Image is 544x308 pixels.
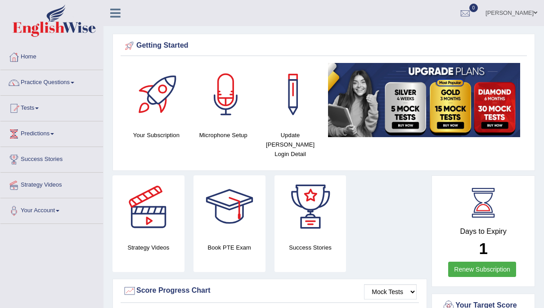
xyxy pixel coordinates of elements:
a: Practice Questions [0,70,103,93]
div: Getting Started [123,39,525,53]
a: Tests [0,96,103,118]
a: Success Stories [0,147,103,170]
a: Predictions [0,121,103,144]
h4: Strategy Videos [112,243,184,252]
h4: Your Subscription [127,130,185,140]
a: Renew Subscription [448,262,516,277]
h4: Update [PERSON_NAME] Login Detail [261,130,319,159]
h4: Book PTE Exam [193,243,265,252]
div: Score Progress Chart [123,284,417,298]
b: 1 [479,240,487,257]
h4: Microphone Setup [194,130,252,140]
a: Strategy Videos [0,173,103,195]
a: Your Account [0,198,103,221]
img: small5.jpg [328,63,520,137]
h4: Success Stories [274,243,346,252]
span: 0 [469,4,478,12]
a: Home [0,45,103,67]
h4: Days to Expiry [442,228,525,236]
